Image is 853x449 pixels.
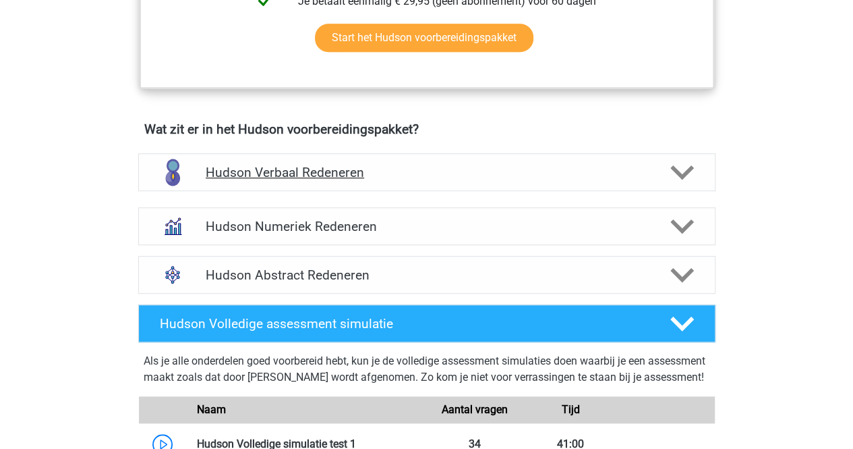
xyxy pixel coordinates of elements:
[133,153,721,191] a: verbaal redeneren Hudson Verbaal Redeneren
[144,353,710,391] div: Als je alle onderdelen goed voorbereid hebt, kun je de volledige assessment simulaties doen waarb...
[133,256,721,294] a: abstract redeneren Hudson Abstract Redeneren
[160,316,648,332] h4: Hudson Volledige assessment simulatie
[315,24,533,52] a: Start het Hudson voorbereidingspakket
[426,402,522,418] div: Aantal vragen
[206,219,647,234] h4: Hudson Numeriek Redeneren
[155,155,190,190] img: verbaal redeneren
[155,209,190,244] img: numeriek redeneren
[144,122,709,137] h4: Wat zit er in het Hudson voorbereidingspakket?
[206,267,647,283] h4: Hudson Abstract Redeneren
[187,402,427,418] div: Naam
[523,402,618,418] div: Tijd
[133,207,721,245] a: numeriek redeneren Hudson Numeriek Redeneren
[133,305,721,342] a: Hudson Volledige assessment simulatie
[155,257,190,292] img: abstract redeneren
[206,165,647,180] h4: Hudson Verbaal Redeneren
